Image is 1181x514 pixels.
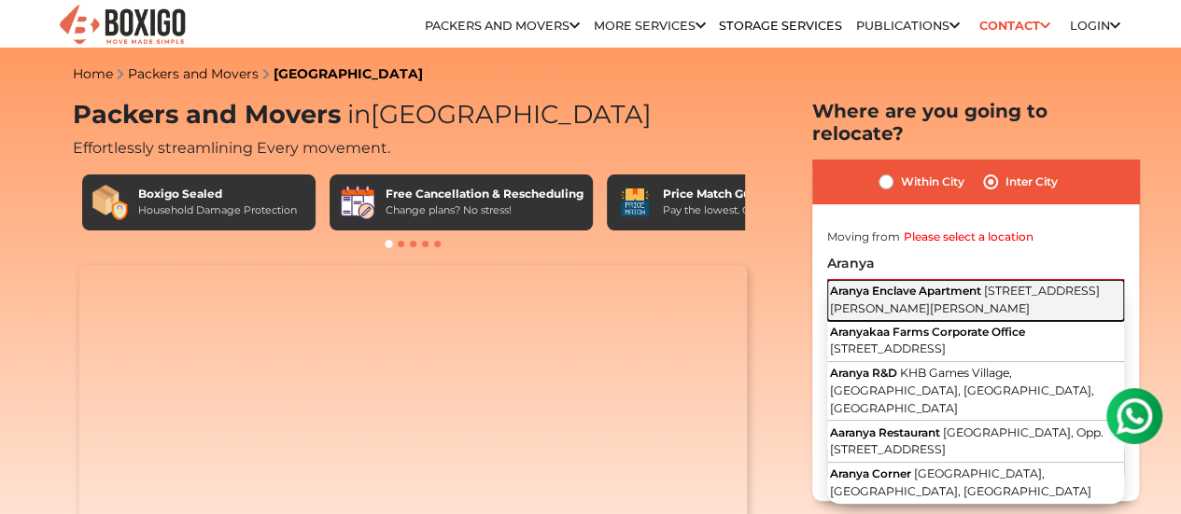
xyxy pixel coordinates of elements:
[827,362,1124,421] button: Aranya R&D KHB Games Village, [GEOGRAPHIC_DATA], [GEOGRAPHIC_DATA], [GEOGRAPHIC_DATA]
[73,139,390,157] span: Effortlessly streamlining Every movement.
[1069,19,1119,33] a: Login
[830,341,946,355] span: [STREET_ADDRESS]
[425,19,580,33] a: Packers and Movers
[827,247,1124,280] input: Select Building or Nearest Landmark
[386,202,583,218] div: Change plans? No stress!
[830,425,1104,457] span: [GEOGRAPHIC_DATA], Opp. [STREET_ADDRESS]
[901,171,964,193] label: Within City
[719,19,842,33] a: Storage Services
[73,100,754,131] h1: Packers and Movers
[128,65,259,82] a: Packers and Movers
[347,99,371,130] span: in
[663,186,805,202] div: Price Match Guarantee
[830,325,1025,339] span: Aranyakaa Farms Corporate Office
[19,19,56,56] img: whatsapp-icon.svg
[830,284,1100,315] span: [STREET_ADDRESS][PERSON_NAME][PERSON_NAME]
[341,99,652,130] span: [GEOGRAPHIC_DATA]
[57,3,188,49] img: Boxigo
[856,19,960,33] a: Publications
[830,366,1094,414] span: KHB Games Village, [GEOGRAPHIC_DATA], [GEOGRAPHIC_DATA], [GEOGRAPHIC_DATA]
[830,366,897,380] span: Aranya R&D
[827,463,1124,504] button: Aranya Corner [GEOGRAPHIC_DATA], [GEOGRAPHIC_DATA], [GEOGRAPHIC_DATA]
[830,284,981,298] span: Aranya Enclave Apartment
[827,421,1124,463] button: Aaranya Restaurant [GEOGRAPHIC_DATA], Opp. [STREET_ADDRESS]
[973,11,1056,40] a: Contact
[274,65,423,82] a: [GEOGRAPHIC_DATA]
[830,466,1091,498] span: [GEOGRAPHIC_DATA], [GEOGRAPHIC_DATA], [GEOGRAPHIC_DATA]
[812,100,1139,145] h2: Where are you going to relocate?
[138,186,297,202] div: Boxigo Sealed
[616,184,654,221] img: Price Match Guarantee
[827,229,900,245] label: Moving from
[594,19,706,33] a: More services
[827,280,1124,322] button: Aranya Enclave Apartment [STREET_ADDRESS][PERSON_NAME][PERSON_NAME]
[830,466,911,480] span: Aranya Corner
[830,425,940,439] span: Aaranya Restaurant
[663,202,805,218] div: Pay the lowest. Guaranteed!
[138,202,297,218] div: Household Damage Protection
[339,184,376,221] img: Free Cancellation & Rescheduling
[386,186,583,202] div: Free Cancellation & Rescheduling
[73,65,113,82] a: Home
[904,229,1033,245] label: Please select a location
[1005,171,1058,193] label: Inter City
[827,321,1124,362] button: Aranyakaa Farms Corporate Office [STREET_ADDRESS]
[91,184,129,221] img: Boxigo Sealed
